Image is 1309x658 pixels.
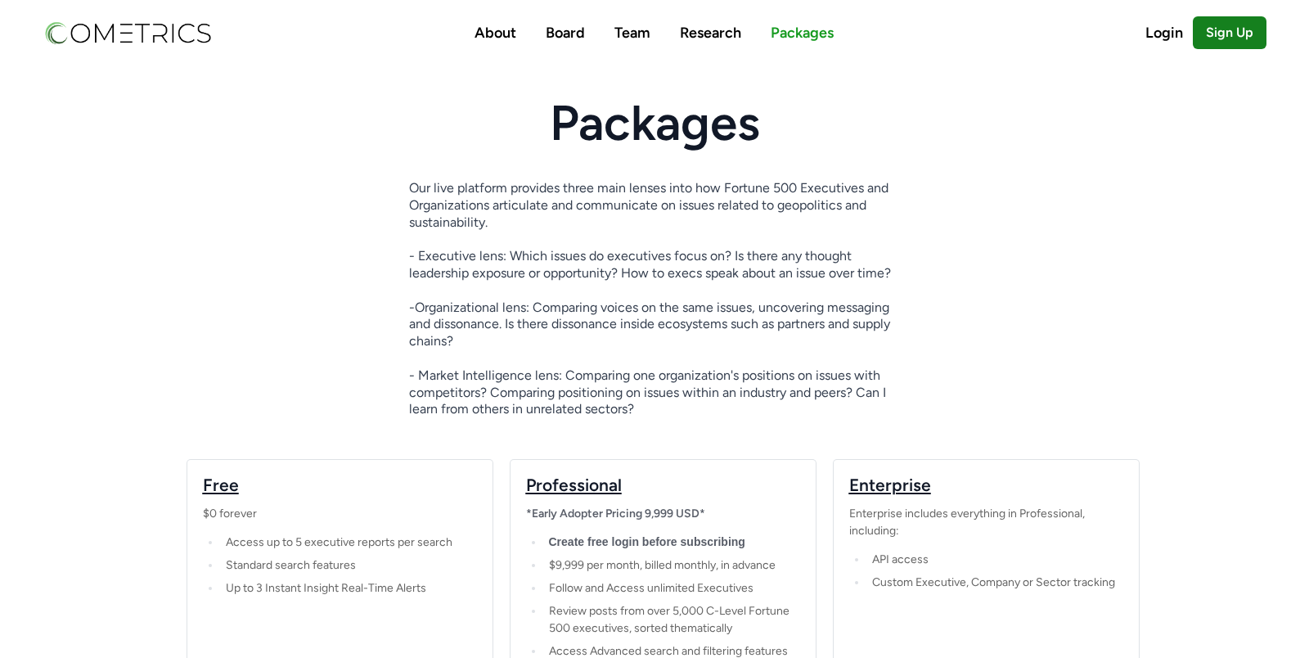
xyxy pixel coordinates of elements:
a: Packages [771,24,834,42]
span: API access [872,552,929,566]
span: Standard search features [226,558,356,572]
span: Follow and Access unlimited Executives [549,581,753,595]
span: Custom Executive, Company or Sector tracking [872,575,1115,589]
a: Sign Up [1193,16,1266,49]
span: Review posts from over 5,000 C-Level Fortune 500 executives, sorted thematically [549,604,792,635]
span: Access up to 5 executive reports per search [226,535,452,549]
strong: Create free login before subscribing [549,535,745,548]
span: Up to 3 Instant Insight Real-Time Alerts [226,581,426,595]
p: Our live platform provides three main lenses into how Fortune 500 Executives and Organizations ar... [409,180,900,418]
span: $9,999 per month, billed monthly, in advance [549,558,776,572]
a: Board [546,24,585,42]
span: $0 forever [203,507,257,521]
a: Login [1145,21,1193,44]
span: Free [203,475,239,495]
a: Team [614,24,650,42]
span: Access Advanced search and filtering features [549,644,788,658]
h1: Packages [79,98,1230,147]
img: Cometrics [43,19,213,47]
a: About [475,24,516,42]
a: Research [680,24,741,42]
span: Enterprise [849,475,931,495]
span: Enterprise includes everything in Professional, including: [849,507,1087,538]
span: Professional [526,475,622,495]
strong: *Early Adopter Pricing 9,999 USD* [526,507,705,521]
